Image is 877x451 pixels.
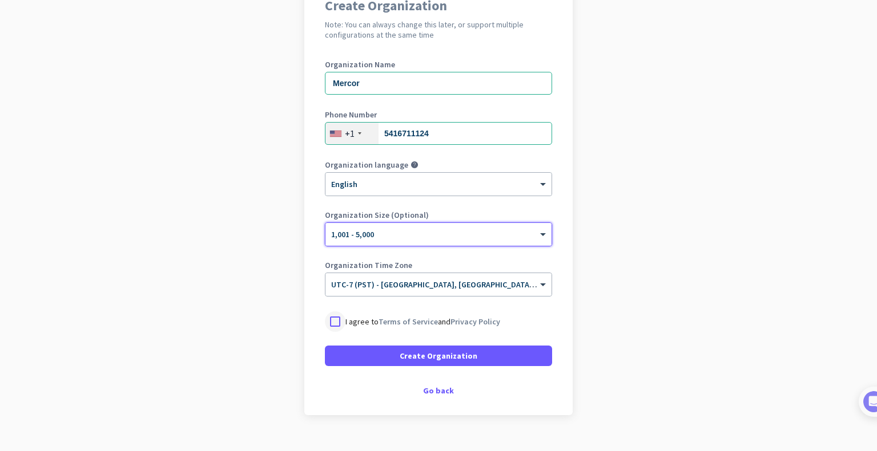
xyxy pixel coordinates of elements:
[325,346,552,366] button: Create Organization
[325,19,552,40] h2: Note: You can always change this later, or support multiple configurations at the same time
[345,316,500,327] p: I agree to and
[325,211,552,219] label: Organization Size (Optional)
[400,350,477,361] span: Create Organization
[325,60,552,68] label: Organization Name
[325,122,552,145] input: 201-555-0123
[325,261,552,269] label: Organization Time Zone
[379,316,438,327] a: Terms of Service
[325,72,552,95] input: What is the name of your organization?
[345,128,355,139] div: +1
[411,161,419,169] i: help
[450,316,500,327] a: Privacy Policy
[325,111,552,119] label: Phone Number
[325,161,408,169] label: Organization language
[325,387,552,395] div: Go back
